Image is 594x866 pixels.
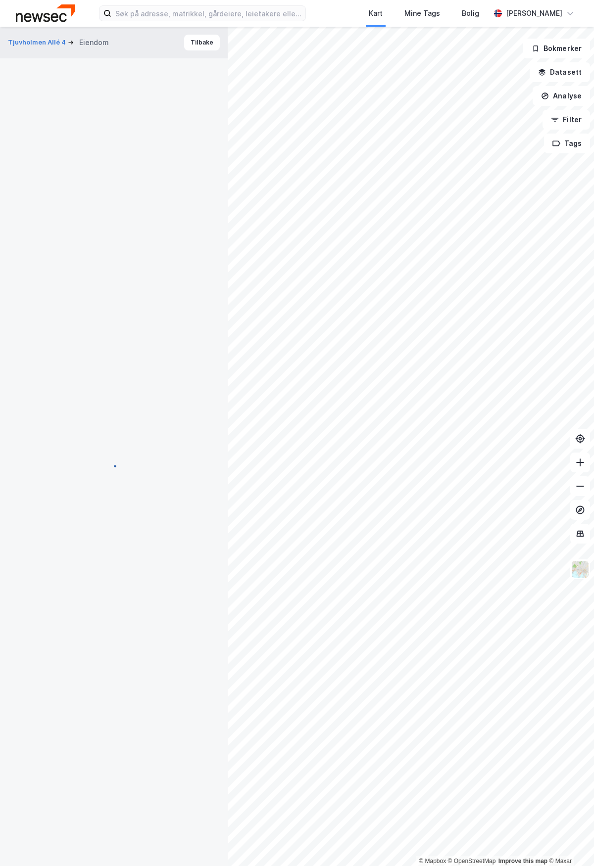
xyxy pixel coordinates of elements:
button: Bokmerker [523,39,590,58]
button: Filter [543,110,590,130]
a: Improve this map [498,858,547,865]
div: Kart [369,7,383,19]
div: [PERSON_NAME] [506,7,562,19]
input: Søk på adresse, matrikkel, gårdeiere, leietakere eller personer [111,6,305,21]
div: Mine Tags [404,7,440,19]
button: Tjuvholmen Allé 4 [8,38,68,47]
div: Bolig [462,7,479,19]
button: Analyse [533,86,590,106]
div: Kontrollprogram for chat [544,819,594,866]
button: Tags [544,134,590,153]
button: Datasett [530,62,590,82]
a: Mapbox [419,858,446,865]
a: OpenStreetMap [448,858,496,865]
iframe: Chat Widget [544,819,594,866]
button: Tilbake [184,35,220,50]
img: newsec-logo.f6e21ccffca1b3a03d2d.png [16,4,75,22]
img: spinner.a6d8c91a73a9ac5275cf975e30b51cfb.svg [106,464,122,480]
div: Eiendom [79,37,109,48]
img: Z [571,560,590,579]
